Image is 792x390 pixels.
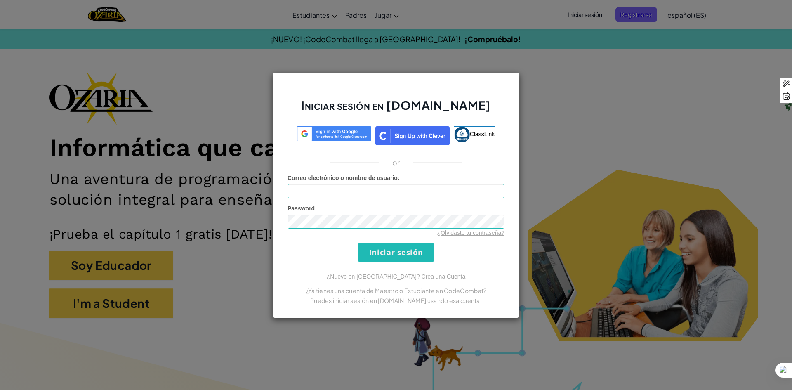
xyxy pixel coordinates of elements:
[470,130,495,137] span: ClassLink
[288,286,504,295] p: ¿Ya tienes una cuenta de Maestro o Estudiante en CodeCombat?
[358,243,434,262] input: Iniciar sesión
[288,175,398,181] span: Correo electrónico o nombre de usuario
[288,205,315,212] span: Password
[437,229,504,236] a: ¿Olvidaste tu contraseña?
[454,127,470,142] img: classlink-logo-small.png
[327,273,465,280] a: ¿Nuevo en [GEOGRAPHIC_DATA]? Crea una Cuenta
[297,126,371,142] img: log-in-google-sso.svg
[375,126,450,145] img: clever_sso_button@2x.png
[288,295,504,305] p: Puedes iniciar sesión en [DOMAIN_NAME] usando esa cuenta.
[392,158,400,168] p: or
[288,174,400,182] label: :
[288,97,504,121] h2: Iniciar sesión en [DOMAIN_NAME]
